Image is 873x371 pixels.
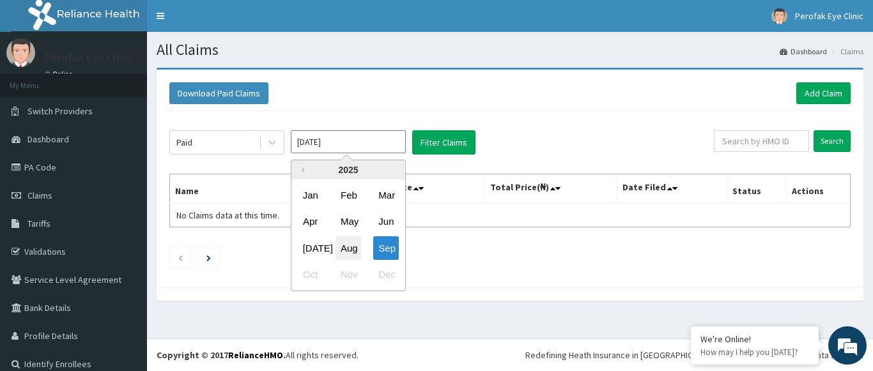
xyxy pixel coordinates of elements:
img: User Image [771,8,787,24]
div: Choose January 2025 [298,183,323,207]
a: Previous page [178,252,183,263]
div: Choose March 2025 [373,183,399,207]
div: Choose June 2025 [373,210,399,234]
span: No Claims data at this time. [176,209,279,221]
th: Status [727,174,787,204]
span: Perofak Eye Clinic [795,10,863,22]
footer: All rights reserved. [147,338,873,371]
a: Online [45,70,75,79]
th: Actions [786,174,850,204]
p: How may I help you today? [700,347,809,358]
th: Total Price(₦) [484,174,617,204]
div: Choose February 2025 [336,183,361,207]
input: Search [814,130,851,152]
div: Redefining Heath Insurance in [GEOGRAPHIC_DATA] using Telemedicine and Data Science! [525,349,863,361]
img: User Image [6,38,35,67]
th: Name [170,174,341,204]
div: Choose September 2025 [373,236,399,260]
a: RelianceHMO [228,349,283,361]
th: Date Filed [617,174,727,204]
a: Dashboard [780,46,827,57]
div: Choose April 2025 [298,210,323,234]
input: Search by HMO ID [714,130,809,152]
span: Dashboard [27,133,69,145]
div: Choose May 2025 [336,210,361,234]
input: Select Month and Year [291,130,406,153]
div: Choose July 2025 [298,236,323,260]
p: Perofak Eye Clinic [45,52,134,63]
a: Add Claim [796,82,851,104]
div: 2025 [291,160,405,179]
div: We're Online! [700,333,809,345]
button: Previous Year [298,167,304,173]
span: Tariffs [27,218,50,229]
div: Paid [176,136,192,149]
h1: All Claims [157,42,863,58]
strong: Copyright © 2017 . [157,349,286,361]
span: Claims [27,190,52,201]
span: Switch Providers [27,105,93,117]
button: Download Paid Claims [169,82,268,104]
button: Filter Claims [412,130,475,155]
a: Next page [206,252,211,263]
div: month 2025-09 [291,182,405,288]
li: Claims [828,46,863,57]
div: Choose August 2025 [336,236,361,260]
